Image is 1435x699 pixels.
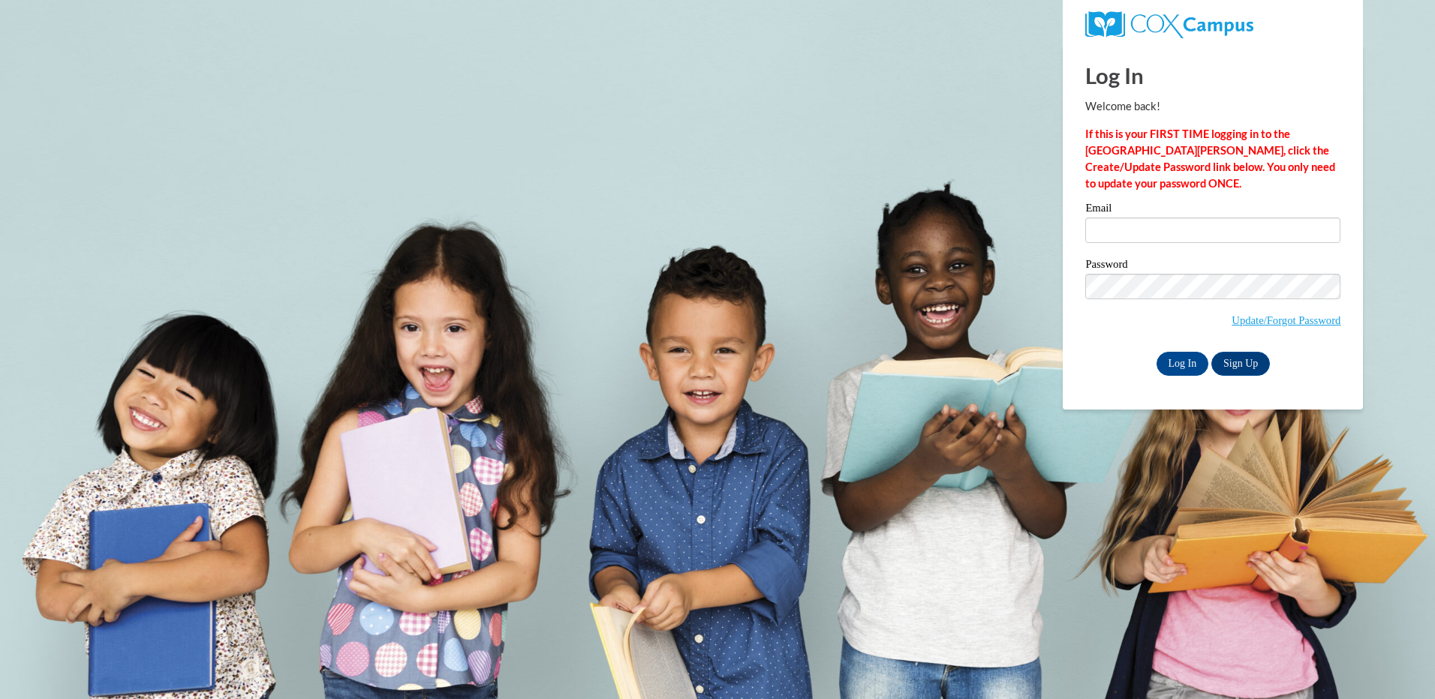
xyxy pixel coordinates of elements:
a: Sign Up [1211,352,1270,376]
strong: If this is your FIRST TIME logging in to the [GEOGRAPHIC_DATA][PERSON_NAME], click the Create/Upd... [1085,127,1335,190]
a: Update/Forgot Password [1232,314,1340,326]
label: Password [1085,259,1340,274]
a: COX Campus [1085,17,1253,30]
p: Welcome back! [1085,98,1340,115]
label: Email [1085,202,1340,217]
h1: Log In [1085,60,1340,91]
input: Log In [1157,352,1209,376]
img: COX Campus [1085,11,1253,38]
